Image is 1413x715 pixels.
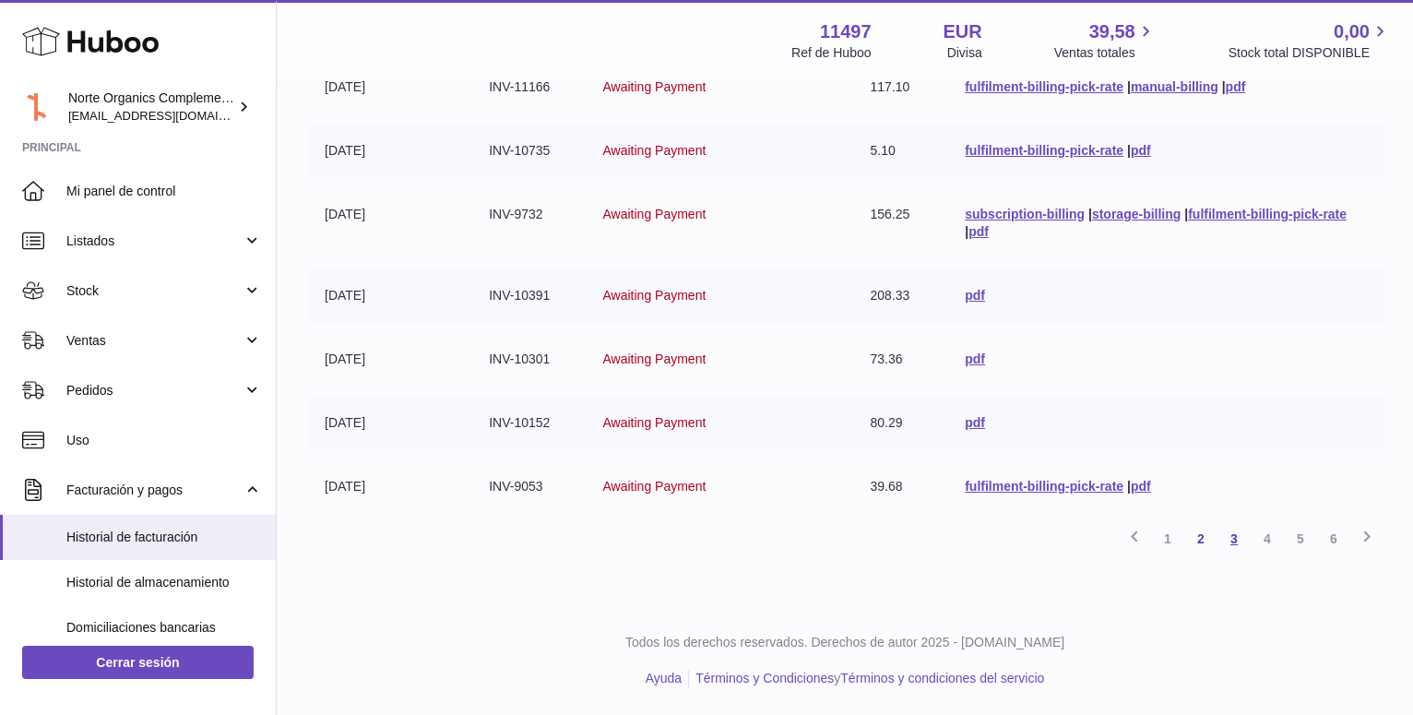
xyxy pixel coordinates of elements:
[470,60,584,114] td: INV-11166
[470,396,584,450] td: INV-10152
[1222,79,1226,94] span: |
[947,44,982,62] div: Divisa
[965,224,968,239] span: |
[22,646,254,679] a: Cerrar sesión
[66,332,243,350] span: Ventas
[603,352,706,366] span: Awaiting Payment
[1131,143,1151,158] a: pdf
[603,415,706,430] span: Awaiting Payment
[291,634,1398,651] p: Todos los derechos reservados. Derechos de autor 2025 - [DOMAIN_NAME]
[603,143,706,158] span: Awaiting Payment
[66,574,262,591] span: Historial de almacenamiento
[306,459,470,514] td: [DATE]
[965,143,1123,158] a: fulfilment-billing-pick-rate
[820,19,872,44] strong: 11497
[1217,522,1251,555] a: 3
[852,396,947,450] td: 80.29
[68,89,234,125] div: Norte Organics Complementos Alimenticios S.L.
[965,415,985,430] a: pdf
[1229,19,1391,62] a: 0,00 Stock total DISPONIBLE
[852,124,947,178] td: 5.10
[68,108,271,123] span: [EMAIL_ADDRESS][DOMAIN_NAME]
[840,671,1044,685] a: Términos y condiciones del servicio
[965,352,985,366] a: pdf
[965,288,985,303] a: pdf
[965,207,1085,221] a: subscription-billing
[603,479,706,494] span: Awaiting Payment
[66,282,243,300] span: Stock
[1317,522,1350,555] a: 6
[1184,207,1188,221] span: |
[1131,479,1151,494] a: pdf
[470,268,584,323] td: INV-10391
[306,60,470,114] td: [DATE]
[1054,44,1157,62] span: Ventas totales
[603,79,706,94] span: Awaiting Payment
[791,44,871,62] div: Ref de Huboo
[1151,522,1184,555] a: 1
[852,60,947,114] td: 117.10
[306,124,470,178] td: [DATE]
[944,19,982,44] strong: EUR
[1089,19,1135,44] span: 39,58
[1092,207,1181,221] a: storage-billing
[1127,79,1131,94] span: |
[603,288,706,303] span: Awaiting Payment
[1127,143,1131,158] span: |
[470,459,584,514] td: INV-9053
[1251,522,1284,555] a: 4
[1284,522,1317,555] a: 5
[66,432,262,449] span: Uso
[306,268,470,323] td: [DATE]
[22,93,50,121] img: norteorganics@gmail.com
[66,529,262,546] span: Historial de facturación
[1054,19,1157,62] a: 39,58 Ventas totales
[66,232,243,250] span: Listados
[852,268,947,323] td: 208.33
[470,124,584,178] td: INV-10735
[965,479,1123,494] a: fulfilment-billing-pick-rate
[66,183,262,200] span: Mi panel de control
[1334,19,1370,44] span: 0,00
[306,187,470,259] td: [DATE]
[968,224,989,239] a: pdf
[603,207,706,221] span: Awaiting Payment
[1229,44,1391,62] span: Stock total DISPONIBLE
[66,619,262,637] span: Domiciliaciones bancarias
[1188,207,1347,221] a: fulfilment-billing-pick-rate
[689,670,1044,687] li: y
[1131,79,1218,94] a: manual-billing
[852,332,947,387] td: 73.36
[470,332,584,387] td: INV-10301
[965,79,1123,94] a: fulfilment-billing-pick-rate
[1088,207,1092,221] span: |
[695,671,834,685] a: Términos y Condiciones
[1226,79,1246,94] a: pdf
[66,382,243,399] span: Pedidos
[306,332,470,387] td: [DATE]
[852,459,947,514] td: 39.68
[1184,522,1217,555] a: 2
[306,396,470,450] td: [DATE]
[646,671,682,685] a: Ayuda
[1127,479,1131,494] span: |
[470,187,584,259] td: INV-9732
[66,482,243,499] span: Facturación y pagos
[852,187,947,259] td: 156.25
